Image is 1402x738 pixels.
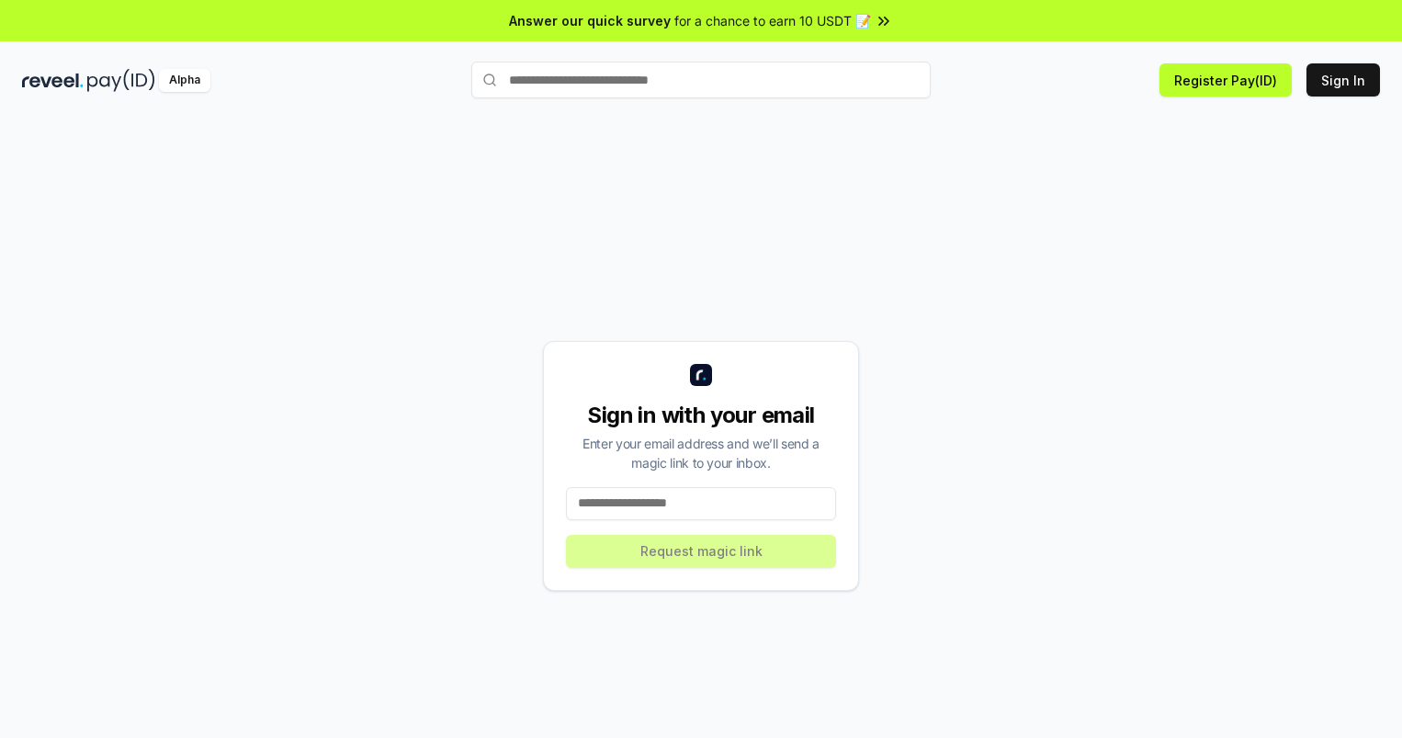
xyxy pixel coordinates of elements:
div: Enter your email address and we’ll send a magic link to your inbox. [566,434,836,472]
span: for a chance to earn 10 USDT 📝 [674,11,871,30]
div: Alpha [159,69,210,92]
button: Register Pay(ID) [1159,63,1292,97]
button: Sign In [1306,63,1380,97]
img: logo_small [690,364,712,386]
img: reveel_dark [22,69,84,92]
div: Sign in with your email [566,401,836,430]
span: Answer our quick survey [509,11,671,30]
img: pay_id [87,69,155,92]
